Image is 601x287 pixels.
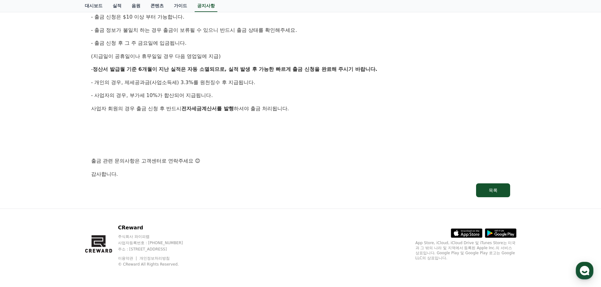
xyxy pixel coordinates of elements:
[181,106,234,112] strong: 전자세금계산서를 발행
[91,14,185,20] span: - 출금 신청은 $10 이상 부터 가능합니다.
[489,187,498,193] div: 목록
[91,171,118,177] span: 감사합니다.
[97,209,105,214] span: 설정
[234,106,289,112] span: 하셔야 출금 처리됩니다.
[42,200,81,215] a: 대화
[118,262,195,267] p: © CReward All Rights Reserved.
[91,79,256,85] span: - 개인의 경우, 제세공과금(사업소득세) 3.3%를 원천징수 후 지급됩니다.
[415,240,516,261] p: App Store, iCloud, iCloud Drive 및 iTunes Store는 미국과 그 밖의 나라 및 지역에서 등록된 Apple Inc.의 서비스 상표입니다. Goo...
[81,200,121,215] a: 설정
[91,183,510,197] a: 목록
[91,27,297,33] span: - 출금 정보가 불일치 하는 경우 출금이 보류될 수 있으니 반드시 출금 상태를 확인해주세요.
[91,53,221,59] span: (지급일이 공휴일이나 휴무일일 경우 다음 영업일에 지급)
[91,40,186,46] span: - 출금 신청 후 그 주 금요일에 입금됩니다.
[138,66,377,72] strong: 6개월이 지난 실적은 자동 소멸되므로, 실적 발생 후 가능한 빠르게 출금 신청을 완료해 주시기 바랍니다.
[91,158,200,164] span: 출금 관련 문의사항은 고객센터로 연락주세요 😊
[118,247,195,252] p: 주소 : [STREET_ADDRESS]
[93,66,137,72] strong: 정산서 발급월 기준
[91,92,213,98] span: - 사업자의 경우, 부가세 10%가 합산되어 지급됩니다.
[118,234,195,239] p: 주식회사 와이피랩
[118,240,195,245] p: 사업자등록번호 : [PHONE_NUMBER]
[58,210,65,215] span: 대화
[91,65,510,73] p: -
[476,183,510,197] button: 목록
[2,200,42,215] a: 홈
[118,224,195,232] p: CReward
[91,106,182,112] span: 사업자 회원의 경우 출금 신청 후 반드시
[139,256,170,261] a: 개인정보처리방침
[118,256,138,261] a: 이용약관
[20,209,24,214] span: 홈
